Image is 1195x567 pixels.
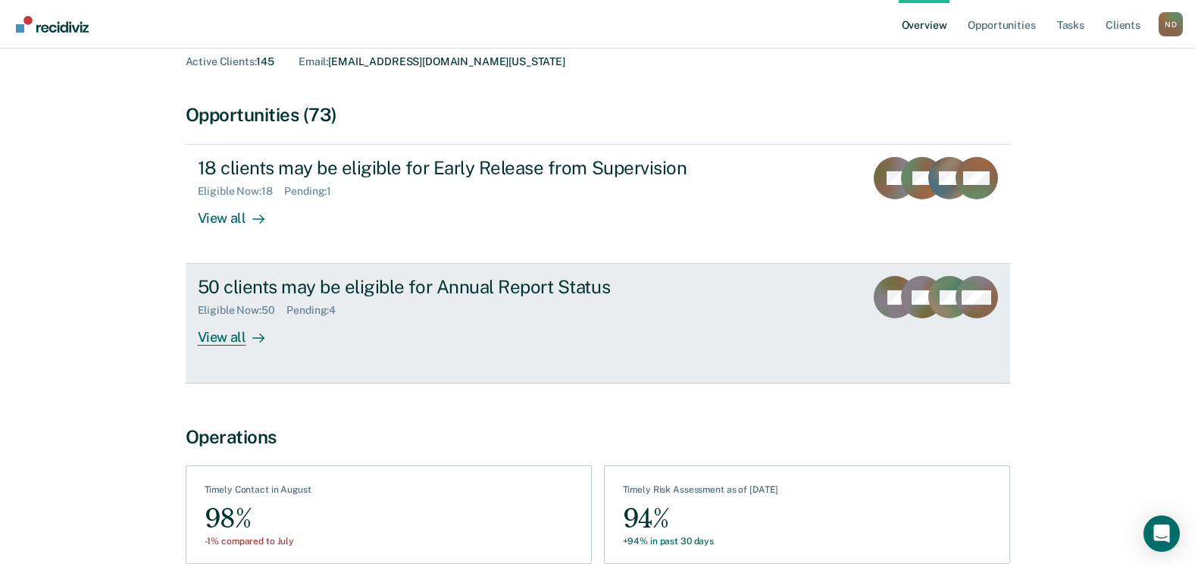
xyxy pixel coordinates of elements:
[186,55,275,68] div: 145
[16,16,89,33] img: Recidiviz
[198,185,285,198] div: Eligible Now : 18
[284,185,343,198] div: Pending : 1
[623,484,779,501] div: Timely Risk Assessment as of [DATE]
[299,55,328,67] span: Email :
[205,536,311,547] div: -1% compared to July
[1159,12,1183,36] button: Profile dropdown button
[299,55,565,68] div: [EMAIL_ADDRESS][DOMAIN_NAME][US_STATE]
[198,157,730,179] div: 18 clients may be eligible for Early Release from Supervision
[198,276,730,298] div: 50 clients may be eligible for Annual Report Status
[198,304,287,317] div: Eligible Now : 50
[205,484,311,501] div: Timely Contact in August
[205,502,311,536] div: 98%
[186,104,1010,126] div: Opportunities (73)
[286,304,348,317] div: Pending : 4
[198,198,283,227] div: View all
[186,426,1010,448] div: Operations
[1143,515,1180,552] div: Open Intercom Messenger
[623,502,779,536] div: 94%
[186,55,257,67] span: Active Clients :
[198,317,283,346] div: View all
[186,144,1010,264] a: 18 clients may be eligible for Early Release from SupervisionEligible Now:18Pending:1View all
[623,536,779,547] div: +94% in past 30 days
[186,264,1010,383] a: 50 clients may be eligible for Annual Report StatusEligible Now:50Pending:4View all
[1159,12,1183,36] div: N D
